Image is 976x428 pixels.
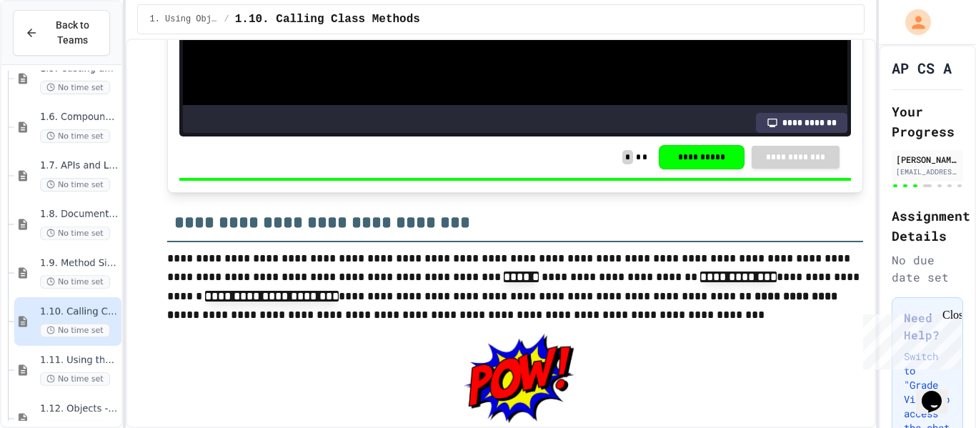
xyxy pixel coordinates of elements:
span: No time set [40,324,110,337]
span: No time set [40,129,110,143]
h2: Your Progress [892,101,963,141]
span: Back to Teams [46,18,98,48]
span: 1.12. Objects - Instances of Classes [40,403,119,415]
span: 1.10. Calling Class Methods [40,306,119,318]
h1: AP CS A [892,58,952,78]
span: 1. Using Objects and Methods [149,14,218,25]
iframe: chat widget [857,309,962,369]
span: / [224,14,229,25]
span: No time set [40,227,110,240]
span: 1.8. Documentation with Comments and Preconditions [40,209,119,221]
span: No time set [40,81,110,94]
iframe: chat widget [916,371,962,414]
span: No time set [40,372,110,386]
span: 1.6. Compound Assignment Operators [40,111,119,124]
span: 1.10. Calling Class Methods [235,11,420,28]
span: 1.7. APIs and Libraries [40,160,119,172]
h2: Assignment Details [892,206,963,246]
div: No due date set [892,252,963,286]
span: No time set [40,178,110,191]
span: No time set [40,275,110,289]
div: [EMAIL_ADDRESS][DOMAIN_NAME] [896,166,959,177]
div: My Account [890,6,935,39]
div: [PERSON_NAME] [896,153,959,166]
div: Chat with us now!Close [6,6,99,91]
span: 1.9. Method Signatures [40,257,119,269]
span: 1.11. Using the Math Class [40,354,119,367]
